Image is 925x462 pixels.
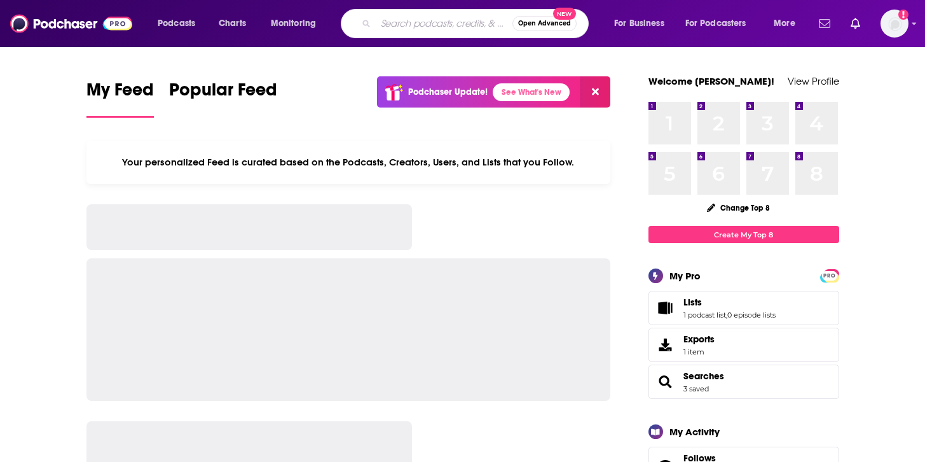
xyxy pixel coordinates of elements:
a: Exports [648,328,839,362]
span: For Business [614,15,664,32]
span: 1 item [683,347,715,356]
span: Lists [648,291,839,325]
span: Monitoring [271,15,316,32]
button: open menu [262,13,332,34]
img: User Profile [880,10,908,38]
a: 3 saved [683,384,709,393]
span: New [553,8,576,20]
button: open menu [677,13,765,34]
a: Charts [210,13,254,34]
a: Lists [683,297,776,308]
span: More [774,15,795,32]
a: Searches [683,370,724,382]
a: 0 episode lists [727,311,776,319]
span: PRO [822,271,837,281]
a: My Feed [86,79,154,118]
a: Show notifications dropdown [814,13,835,34]
div: Your personalized Feed is curated based on the Podcasts, Creators, Users, and Lists that you Follow. [86,141,611,184]
div: Search podcasts, credits, & more... [353,9,601,38]
button: Open AdvancedNew [512,16,577,31]
img: Podchaser - Follow, Share and Rate Podcasts [10,11,132,36]
a: Show notifications dropdown [846,13,865,34]
a: Welcome [PERSON_NAME]! [648,75,774,87]
span: Logged in as katiewhorton [880,10,908,38]
span: Searches [648,365,839,399]
button: open menu [765,13,811,34]
span: Exports [683,333,715,345]
span: Popular Feed [169,79,277,108]
div: My Pro [669,270,701,282]
svg: Add a profile image [898,10,908,20]
span: Charts [219,15,246,32]
a: Lists [653,299,678,317]
a: Searches [653,373,678,391]
button: open menu [149,13,212,34]
a: Create My Top 8 [648,226,839,243]
span: My Feed [86,79,154,108]
span: Open Advanced [518,20,571,27]
button: Show profile menu [880,10,908,38]
input: Search podcasts, credits, & more... [376,13,512,34]
span: Podcasts [158,15,195,32]
a: See What's New [493,83,570,101]
a: 1 podcast list [683,311,726,319]
button: open menu [605,13,680,34]
a: PRO [822,270,837,280]
span: For Podcasters [685,15,746,32]
button: Change Top 8 [699,200,778,216]
span: Lists [683,297,702,308]
span: , [726,311,727,319]
a: View Profile [788,75,839,87]
span: Exports [653,336,678,354]
p: Podchaser Update! [408,87,488,97]
div: My Activity [669,426,720,438]
a: Popular Feed [169,79,277,118]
